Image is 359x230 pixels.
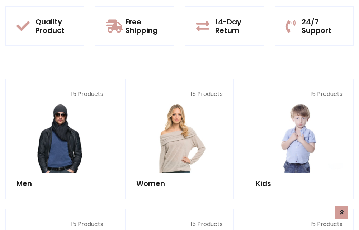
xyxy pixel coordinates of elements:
p: 15 Products [136,220,223,229]
p: 15 Products [256,220,343,229]
h5: Kids [256,179,343,188]
h5: Women [136,179,223,188]
p: 15 Products [136,90,223,98]
h5: Men [16,179,103,188]
p: 15 Products [256,90,343,98]
h5: Free Shipping [126,18,163,35]
p: 15 Products [16,90,103,98]
h5: Quality Product [36,18,73,35]
p: 15 Products [16,220,103,229]
h5: 24/7 Support [302,18,343,35]
h5: 14-Day Return [215,18,253,35]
